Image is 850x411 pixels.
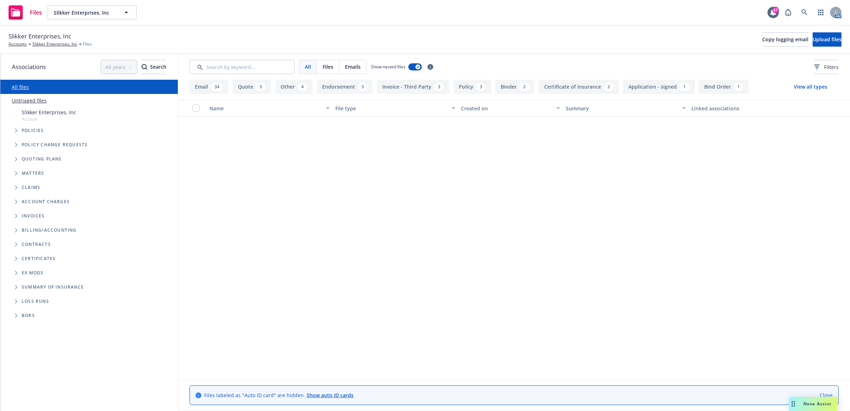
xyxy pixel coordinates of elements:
button: View all types [782,80,839,94]
span: Quoting plans [22,157,62,161]
input: Select all [192,105,200,112]
button: Endorsement [317,80,373,94]
div: 67 [772,7,779,13]
span: Slikker Enterprises, Inc [9,32,71,41]
button: Bind Order [699,80,749,94]
button: File type [333,100,458,117]
span: Upload files [813,36,841,43]
button: Binder [495,80,535,94]
span: Claims [22,185,40,190]
span: Account charges [22,200,70,204]
div: 2 [604,83,613,91]
span: Emails [345,63,361,70]
button: Nova Assist [789,397,837,411]
span: Contracts [22,242,51,247]
span: Certificates [22,257,55,261]
svg: Search [142,64,147,70]
span: Slikker Enterprises, Inc [54,9,115,16]
div: File type [335,105,448,112]
a: Slikker Enterprises, Inc [32,41,77,47]
div: Search [142,60,166,74]
a: All files [12,84,29,90]
div: Folder Tree Example [0,223,178,323]
div: 34 [211,83,223,91]
a: Switch app [814,5,828,20]
button: Other [275,80,313,94]
button: Slikker Enterprises, Inc [48,5,137,20]
span: Files [83,41,92,47]
button: Upload files [813,32,841,47]
button: Linked associations [689,100,814,117]
div: 3 [434,83,444,91]
span: Summary of insurance [22,285,84,289]
span: Invoices [22,214,45,218]
span: Files labeled as "Auto ID card" are hidden. [204,391,354,399]
span: Ex Mods [22,271,43,275]
a: Close [820,391,833,399]
button: Email [190,80,228,94]
span: Nova Assist [803,401,832,407]
div: Linked associations [691,105,812,112]
a: Search [797,5,812,20]
div: Summary [566,105,678,112]
a: Files [6,2,45,22]
div: 5 [256,83,266,91]
span: Show nested files [371,64,405,70]
span: Account [22,116,76,122]
span: Associations [12,62,46,72]
div: 3 [358,83,367,91]
span: Billing/Accounting [22,228,77,232]
button: Summary [563,100,689,117]
div: Created on [461,105,552,112]
button: Name [207,100,333,117]
button: Certificate of insurance [539,80,619,94]
a: Accounts [9,41,27,47]
span: Files [30,10,42,15]
button: SearchSearch [142,60,166,74]
a: Show auto ID cards [307,392,354,399]
span: Copy logging email [762,36,808,43]
div: 4 [298,83,307,91]
button: Invoice - Third Party [377,80,449,94]
div: Tree Example [0,107,178,223]
span: BORs [22,313,35,318]
a: Report a Bug [781,5,795,20]
span: Slikker Enterprises, Inc [22,109,76,116]
span: Files [323,63,333,70]
div: 1 [734,83,743,91]
span: All [305,63,311,70]
div: Drag to move [789,397,798,411]
a: Untriaged files [12,97,47,104]
span: Matters [22,171,44,175]
div: 1 [680,83,689,91]
span: Filters [824,63,839,71]
input: Search by keyword... [190,60,294,74]
div: 3 [476,83,486,91]
button: Quote [233,80,271,94]
button: Copy logging email [762,32,808,47]
span: Filters [814,63,839,71]
div: 2 [520,83,529,91]
button: Application - signed [623,80,695,94]
div: Name [209,105,322,112]
span: Policies [22,128,44,133]
button: Filters [814,60,839,74]
span: Policy change requests [22,143,87,147]
span: Loss Runs [22,299,49,304]
button: Created on [458,100,563,117]
button: Policy [453,80,491,94]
